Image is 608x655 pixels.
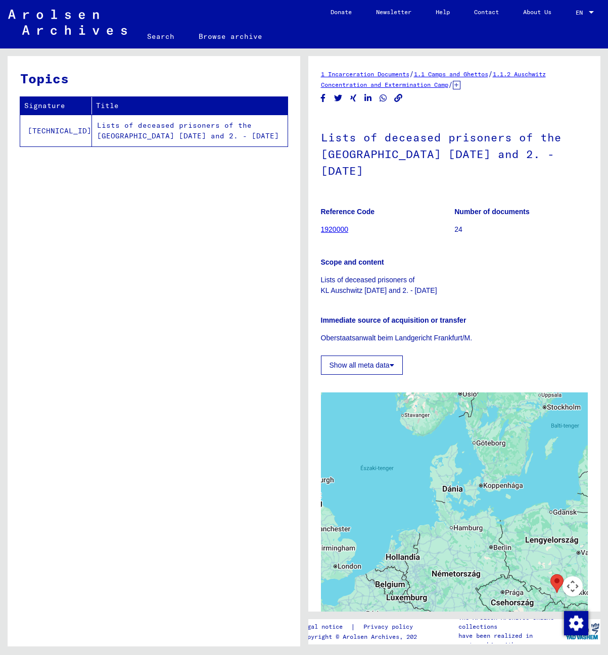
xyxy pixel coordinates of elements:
[414,70,488,78] a: 1.1 Camps and Ghettos
[355,622,425,632] a: Privacy policy
[321,114,588,192] h1: Lists of deceased prisoners of the [GEOGRAPHIC_DATA] [DATE] and 2. - [DATE]
[363,92,373,105] button: Share on LinkedIn
[409,69,414,78] span: /
[454,208,530,216] b: Number of documents
[186,24,274,48] a: Browse archive
[550,574,564,593] div: Auschwitz Concentration and Extermination Camp
[20,115,92,146] td: [TECHNICAL_ID]
[321,225,349,233] a: 1920000
[321,70,409,78] a: 1 Incarceration Documents
[454,224,588,235] p: 24
[321,356,403,375] button: Show all meta data
[20,97,92,115] th: Signature
[92,115,288,146] td: Lists of deceased prisoners of the [GEOGRAPHIC_DATA] [DATE] and 2. - [DATE]
[321,275,588,296] p: Lists of deceased prisoners of KL Auschwitz [DATE] and 2. - [DATE]
[321,316,466,324] b: Immediate source of acquisition or transfer
[300,622,351,632] a: Legal notice
[333,92,344,105] button: Share on Twitter
[321,258,384,266] b: Scope and content
[135,24,186,48] a: Search
[20,69,287,88] h3: Topics
[318,92,329,105] button: Share on Facebook
[92,97,288,115] th: Title
[8,10,127,35] img: Arolsen_neg.svg
[488,69,493,78] span: /
[378,92,389,105] button: Share on WhatsApp
[348,92,359,105] button: Share on Xing
[300,632,425,641] p: Copyright © Arolsen Archives, 2021
[300,622,425,632] div: |
[448,80,453,89] span: /
[564,611,588,635] img: Change consent
[563,576,583,596] button: Térképkamera-vezérlők
[393,92,404,105] button: Copy link
[321,208,375,216] b: Reference Code
[576,9,587,16] span: EN
[458,613,564,631] p: The Arolsen Archives online collections
[458,631,564,649] p: have been realized in partnership with
[321,333,588,343] p: Oberstaatsanwalt beim Landgericht Frankfurt/M.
